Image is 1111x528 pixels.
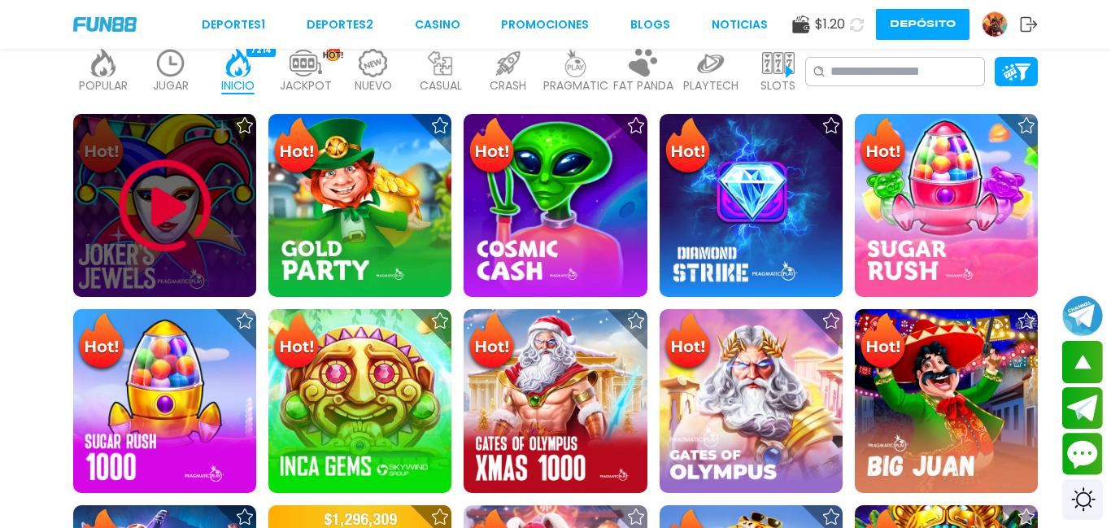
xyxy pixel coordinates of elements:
img: home_active.webp [222,49,255,77]
img: Hot [856,116,909,179]
img: Hot [75,311,128,374]
span: $ 1.20 [815,15,845,34]
img: Company Logo [73,17,137,31]
img: fat_panda_light.webp [627,49,660,77]
p: INICIO [221,77,255,94]
p: JACKPOT [280,77,332,94]
img: Gates of Olympus Xmas 1000 [464,309,647,492]
a: Promociones [501,16,589,33]
p: FAT PANDA [613,77,673,94]
img: Hot [856,311,909,374]
img: Big Juan [855,309,1038,492]
img: Hot [270,116,323,179]
img: playtech_light.webp [695,49,727,77]
img: Avatar [982,12,1007,37]
p: JUGAR [153,77,189,94]
button: Contact customer service [1062,433,1103,475]
img: Sugar Rush [855,114,1038,297]
div: Switch theme [1062,479,1103,520]
img: Platform Filter [1002,63,1030,81]
img: recent_light.webp [155,49,187,77]
a: Deportes2 [307,16,373,33]
p: PRAGMATIC [543,77,608,94]
button: scroll up [1062,341,1103,383]
img: pragmatic_light.webp [560,49,592,77]
img: Hot [661,116,714,179]
p: PLAYTECH [683,77,738,94]
img: Hot [661,311,714,374]
img: jackpot_light.webp [290,49,322,77]
p: SLOTS [760,77,795,94]
img: Cosmic Cash [464,114,647,297]
button: Depósito [876,9,969,40]
a: Avatar [982,11,1020,37]
p: CASUAL [420,77,462,94]
img: Inca Gems [268,309,451,492]
img: Gates of Olympus [660,309,843,492]
img: Play Game [116,157,214,255]
div: 7214 [246,43,276,57]
img: popular_light.webp [87,49,120,77]
img: Diamond Strike [660,114,843,297]
img: Sugar Rush 1000 [73,309,256,492]
img: crash_light.webp [492,49,525,77]
a: CASINO [415,16,460,33]
p: CRASH [490,77,526,94]
img: Hot [465,116,518,179]
button: Join telegram channel [1062,295,1103,337]
img: casual_light.webp [425,49,457,77]
a: Deportes1 [202,16,265,33]
img: Hot [270,311,323,374]
img: Gold Party [268,114,451,297]
button: Join telegram [1062,387,1103,430]
img: slots_light.webp [762,49,795,77]
img: new_light.webp [357,49,390,77]
img: Hot [465,311,518,374]
p: POPULAR [79,77,128,94]
a: BLOGS [630,16,670,33]
p: NUEVO [355,77,392,94]
a: NOTICIAS [712,16,768,33]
